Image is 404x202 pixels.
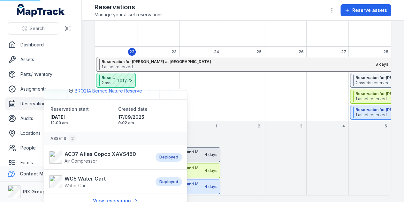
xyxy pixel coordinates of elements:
[214,49,219,54] span: 24
[5,83,76,95] a: Assignments
[96,57,391,72] button: Reservation for [PERSON_NAME] at [GEOGRAPHIC_DATA]1 asset reserved8 days
[118,106,148,112] span: Created date
[156,177,182,186] div: Deployed
[340,4,391,16] button: Reserve assets
[65,158,97,164] span: Air Compressor
[50,114,113,120] span: [DATE]
[96,73,136,88] button: Reservation for [PERSON_NAME] at [GEOGRAPHIC_DATA]2 assets reserved1 day
[5,156,76,169] a: Forms
[95,12,163,18] span: Manage your asset reservations
[102,59,375,64] strong: Reservation for [PERSON_NAME] at [GEOGRAPHIC_DATA]
[342,124,345,129] span: 4
[257,124,260,129] span: 2
[65,183,87,188] span: Water Cart
[172,49,177,54] span: 23
[118,114,181,120] span: 17/09/2025
[20,171,62,176] strong: Contact MapTrack
[95,3,163,12] h2: Reservations
[383,49,388,54] span: 28
[69,135,76,142] div: 2
[75,88,142,94] a: BRO21A Berrico Nature Reserve
[102,75,116,80] strong: Reservation for [PERSON_NAME] at [GEOGRAPHIC_DATA]
[5,38,76,51] a: Dashboard
[156,153,182,162] div: Deployed
[118,114,181,125] time: 17/09/2025, 9:02:40 am
[49,150,149,164] a: AC37 Atlas Copco XAVS450Air Compressor
[216,124,217,129] span: 1
[5,112,76,125] a: Audits
[102,80,116,85] span: 2 assets reserved
[65,150,136,158] strong: AC37 Atlas Copco XAVS450
[352,7,387,13] span: Reserve assets
[50,106,89,112] span: Reservation start
[65,175,106,182] strong: WC5 Water Cart
[256,49,261,54] span: 25
[23,189,45,194] strong: RIX Group
[50,114,113,125] time: 22/09/2025, 12:00:00 am
[5,68,76,81] a: Parts/Inventory
[5,97,76,110] a: Reservations
[49,175,149,189] a: WC5 Water CartWater Cart
[50,135,76,142] span: Assets
[129,49,134,54] span: 22
[8,22,59,35] button: Search
[299,49,304,54] span: 26
[17,4,65,17] a: MapTrack
[118,120,181,125] span: 9:02 am
[50,120,113,125] span: 12:00 am
[5,141,76,154] a: People
[30,25,45,32] span: Search
[5,127,76,140] a: Locations
[341,49,346,54] span: 27
[102,64,375,69] span: 1 asset reserved
[300,124,302,129] span: 3
[5,53,76,66] a: Assets
[385,124,387,129] span: 5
